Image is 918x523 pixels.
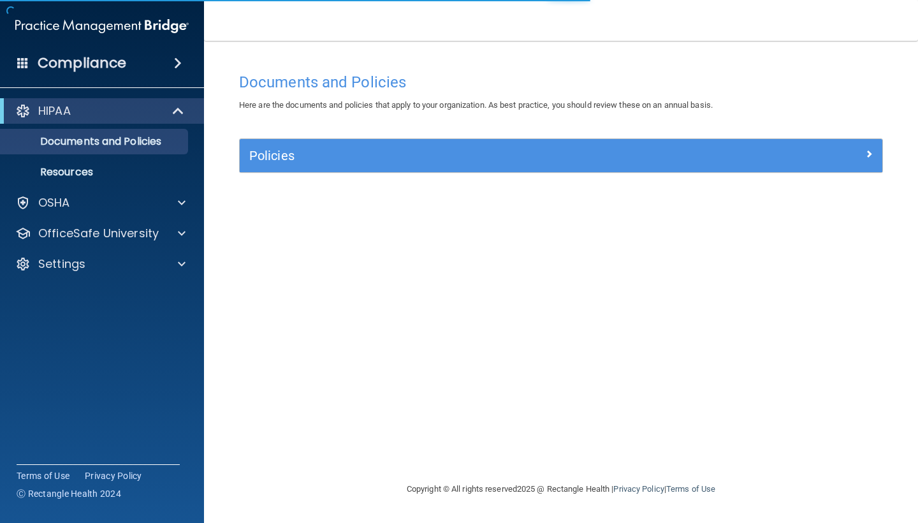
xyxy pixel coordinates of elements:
span: Here are the documents and policies that apply to your organization. As best practice, you should... [239,100,713,110]
div: Copyright © All rights reserved 2025 @ Rectangle Health | | [328,469,794,510]
p: Settings [38,256,85,272]
p: OfficeSafe University [38,226,159,241]
a: OfficeSafe University [15,226,186,241]
a: Terms of Use [17,469,69,482]
h4: Compliance [38,54,126,72]
p: HIPAA [38,103,71,119]
a: HIPAA [15,103,185,119]
p: OSHA [38,195,70,210]
a: Privacy Policy [613,484,664,494]
span: Ⓒ Rectangle Health 2024 [17,487,121,500]
h4: Documents and Policies [239,74,883,91]
a: Settings [15,256,186,272]
a: Terms of Use [666,484,715,494]
p: Documents and Policies [8,135,182,148]
h5: Policies [249,149,712,163]
img: PMB logo [15,13,189,39]
a: OSHA [15,195,186,210]
p: Resources [8,166,182,179]
a: Policies [249,145,873,166]
a: Privacy Policy [85,469,142,482]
